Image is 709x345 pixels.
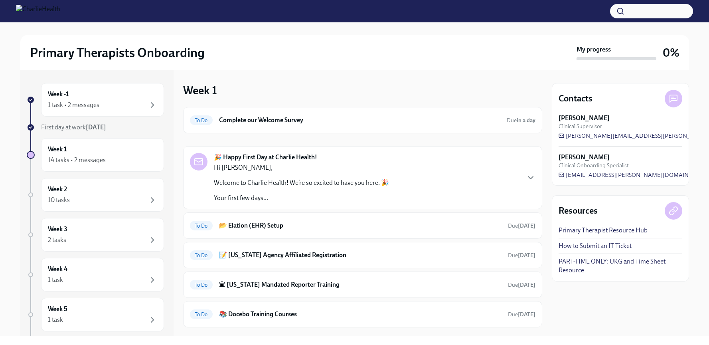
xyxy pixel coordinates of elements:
strong: in a day [517,117,535,124]
h6: Complete our Welcome Survey [219,116,500,125]
a: To Do📝 [US_STATE] Agency Affiliated RegistrationDue[DATE] [190,249,535,262]
a: Week 51 task [27,298,164,331]
a: PART-TIME ONLY: UKG and Time Sheet Resource [559,257,682,275]
h6: Week 3 [48,225,67,234]
a: Week 210 tasks [27,178,164,212]
h2: Primary Therapists Onboarding [30,45,205,61]
div: 14 tasks • 2 messages [48,156,106,165]
h4: Resources [559,205,598,217]
strong: My progress [577,45,611,54]
h6: Week 4 [48,265,67,274]
h6: Week 1 [48,145,67,154]
img: CharlieHealth [16,5,60,18]
span: August 14th, 2025 09:00 [507,117,535,124]
span: To Do [190,282,213,288]
h6: Week 2 [48,185,67,194]
strong: [DATE] [86,123,106,131]
span: To Do [190,252,213,258]
span: To Do [190,117,213,123]
a: First day at work[DATE] [27,123,164,132]
a: How to Submit an IT Ticket [559,242,632,250]
div: 1 task • 2 messages [48,101,99,109]
strong: [DATE] [518,282,535,288]
div: 1 task [48,315,63,324]
span: August 16th, 2025 09:00 [508,222,535,230]
h6: 📝 [US_STATE] Agency Affiliated Registration [219,251,502,260]
a: To Do🏛 [US_STATE] Mandated Reporter TrainingDue[DATE] [190,278,535,291]
a: Week -11 task • 2 messages [27,83,164,117]
span: First day at work [41,123,106,131]
strong: 🎉 Happy First Day at Charlie Health! [214,153,317,162]
span: August 18th, 2025 09:00 [508,252,535,259]
p: Your first few days... [214,194,389,202]
span: August 26th, 2025 09:00 [508,311,535,318]
div: 2 tasks [48,236,66,244]
a: To DoComplete our Welcome SurveyDuein a day [190,114,535,127]
span: Due [507,117,535,124]
strong: [DATE] [518,311,535,318]
span: Clinical Onboarding Specialist [559,162,629,169]
a: Primary Therapist Resource Hub [559,226,648,235]
h4: Contacts [559,93,592,105]
div: 10 tasks [48,196,70,204]
strong: [DATE] [518,252,535,259]
span: Due [508,252,535,259]
span: Clinical Supervisor [559,123,602,130]
a: To Do📂 Elation (EHR) SetupDue[DATE] [190,219,535,232]
h3: Week 1 [183,83,217,97]
a: Week 41 task [27,258,164,291]
span: To Do [190,223,213,229]
p: Hi [PERSON_NAME], [214,163,389,172]
a: To Do📚 Docebo Training CoursesDue[DATE] [190,308,535,321]
a: Week 114 tasks • 2 messages [27,138,164,172]
h6: 🏛 [US_STATE] Mandated Reporter Training [219,280,502,289]
h6: 📚 Docebo Training Courses [219,310,502,319]
h6: Week 5 [48,305,67,313]
h6: 📂 Elation (EHR) Setup [219,221,502,230]
span: Due [508,222,535,229]
span: To Do [190,311,213,317]
div: 1 task [48,276,63,284]
span: Due [508,282,535,288]
p: Welcome to Charlie Health! We’re so excited to have you here. 🎉 [214,178,389,187]
strong: [PERSON_NAME] [559,153,610,162]
strong: [PERSON_NAME] [559,114,610,123]
a: Week 32 tasks [27,218,164,252]
span: Due [508,311,535,318]
h3: 0% [663,46,679,60]
h6: Week -1 [48,90,69,99]
strong: [DATE] [518,222,535,229]
span: August 22nd, 2025 09:00 [508,281,535,289]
